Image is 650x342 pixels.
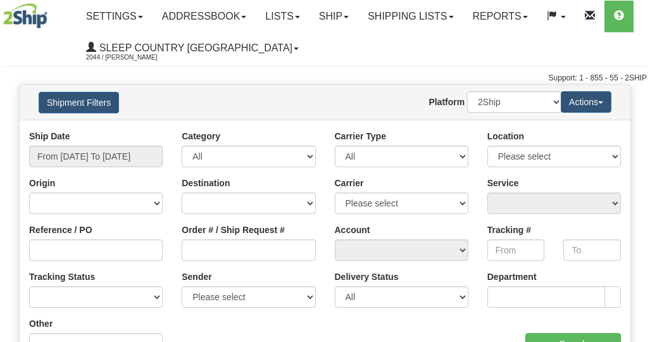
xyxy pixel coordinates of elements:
label: Carrier Type [335,130,386,142]
label: Other [29,317,53,330]
input: To [563,239,621,261]
a: Addressbook [153,1,256,32]
label: Sender [182,270,211,283]
label: Department [487,270,537,283]
label: Tracking Status [29,270,95,283]
div: Support: 1 - 855 - 55 - 2SHIP [3,73,647,84]
label: Location [487,130,524,142]
a: Settings [77,1,153,32]
img: logo2044.jpg [3,3,47,28]
a: Shipping lists [358,1,463,32]
label: Tracking # [487,224,531,236]
button: Shipment Filters [39,92,119,113]
label: Order # / Ship Request # [182,224,285,236]
label: Ship Date [29,130,70,142]
label: Destination [182,177,230,189]
a: Ship [309,1,358,32]
label: Delivery Status [335,270,399,283]
a: Lists [256,1,309,32]
label: Category [182,130,220,142]
span: Sleep Country [GEOGRAPHIC_DATA] [96,42,292,53]
label: Platform [428,96,465,108]
label: Carrier [335,177,364,189]
label: Origin [29,177,55,189]
button: Actions [561,91,611,113]
input: From [487,239,545,261]
a: Reports [463,1,537,32]
iframe: chat widget [621,106,649,236]
span: 2044 / [PERSON_NAME] [86,51,181,64]
a: Sleep Country [GEOGRAPHIC_DATA] 2044 / [PERSON_NAME] [77,32,308,64]
label: Account [335,224,370,236]
label: Service [487,177,519,189]
label: Reference / PO [29,224,92,236]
